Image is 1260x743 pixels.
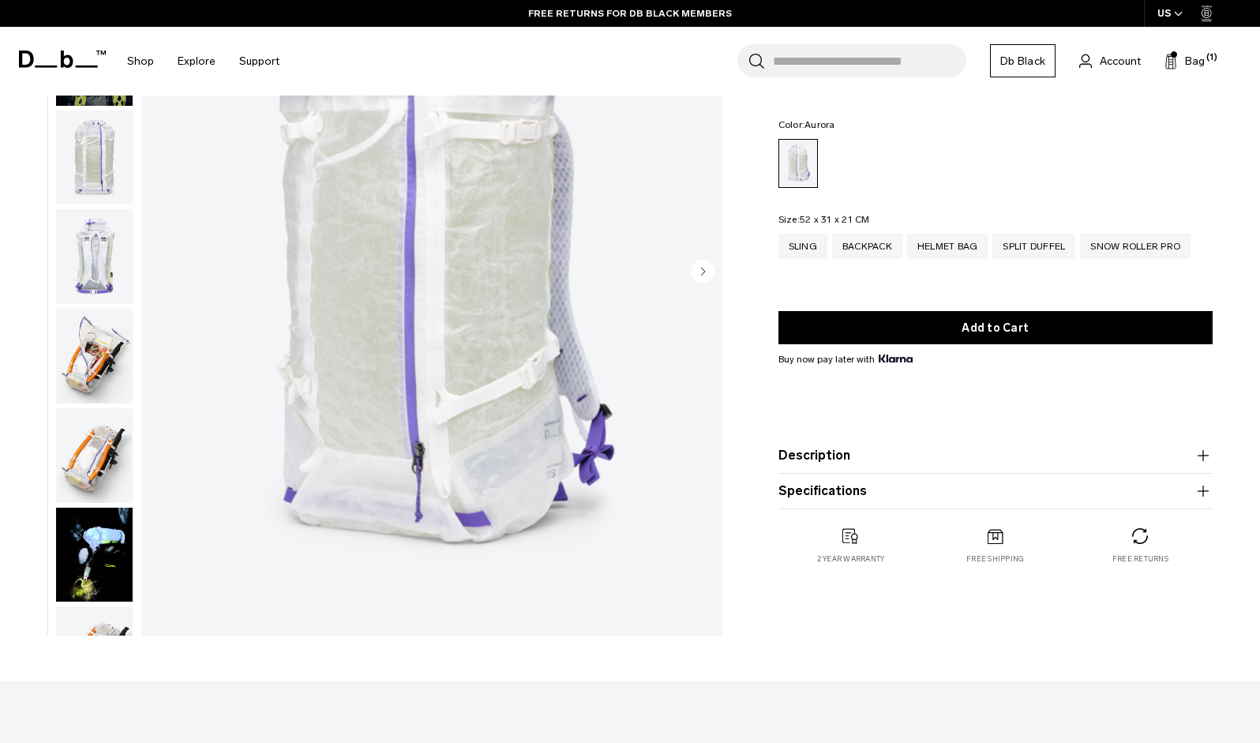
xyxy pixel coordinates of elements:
[55,308,133,404] button: Weigh_Lighter_Backpack_25L_4.png
[56,508,133,602] img: Weigh Lighter Backpack 25L Aurora
[778,482,1213,501] button: Specifications
[55,110,133,206] button: Weigh_Lighter_Backpack_25L_2.png
[778,139,818,188] a: Aurora
[817,553,885,565] p: 2 year warranty
[178,33,216,89] a: Explore
[56,309,133,403] img: Weigh_Lighter_Backpack_25L_4.png
[1112,553,1168,565] p: Free returns
[966,553,1024,565] p: Free shipping
[990,44,1056,77] a: Db Black
[55,606,133,702] button: Weigh_Lighter_Backpack_25L_6.png
[1164,51,1205,70] button: Bag (1)
[832,234,902,259] a: Backpack
[1206,51,1217,65] span: (1)
[56,209,133,304] img: Weigh_Lighter_Backpack_25L_3.png
[239,33,279,89] a: Support
[778,215,870,224] legend: Size:
[879,355,913,362] img: {"height" => 20, "alt" => "Klarna"}
[56,606,133,701] img: Weigh_Lighter_Backpack_25L_6.png
[56,408,133,503] img: Weigh_Lighter_Backpack_25L_5.png
[778,352,913,366] span: Buy now pay later with
[778,311,1213,344] button: Add to Cart
[778,234,827,259] a: Sling
[56,111,133,205] img: Weigh_Lighter_Backpack_25L_2.png
[778,446,1213,465] button: Description
[778,120,835,129] legend: Color:
[115,27,291,96] nav: Main Navigation
[691,260,714,287] button: Next slide
[800,214,870,225] span: 52 x 31 x 21 CM
[528,6,732,21] a: FREE RETURNS FOR DB BLACK MEMBERS
[55,407,133,504] button: Weigh_Lighter_Backpack_25L_5.png
[804,119,835,130] span: Aurora
[55,507,133,603] button: Weigh Lighter Backpack 25L Aurora
[1080,234,1191,259] a: Snow Roller Pro
[127,33,154,89] a: Shop
[55,208,133,305] button: Weigh_Lighter_Backpack_25L_3.png
[907,234,988,259] a: Helmet Bag
[1100,53,1141,69] span: Account
[1079,51,1141,70] a: Account
[992,234,1075,259] a: Split Duffel
[1185,53,1205,69] span: Bag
